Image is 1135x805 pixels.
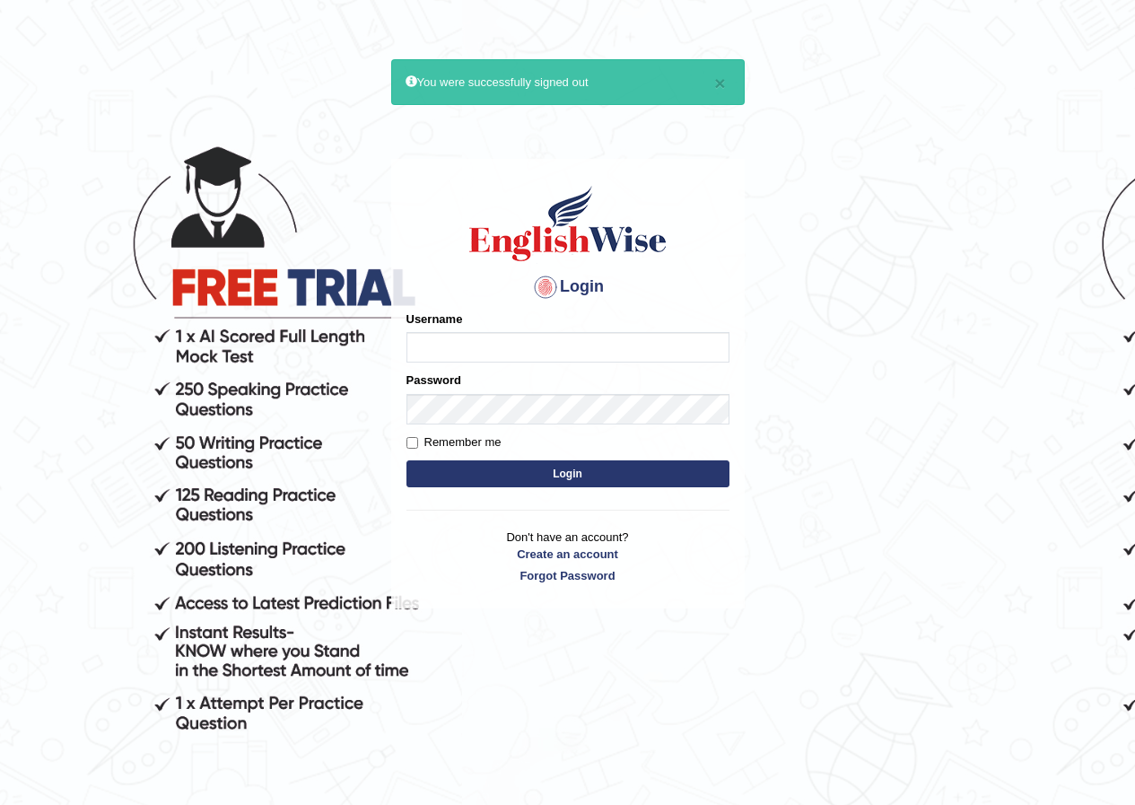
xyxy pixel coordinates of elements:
button: Login [406,460,729,487]
h4: Login [406,273,729,302]
label: Password [406,372,461,389]
input: Remember me [406,437,418,449]
div: You were successfully signed out [391,59,745,105]
img: Logo of English Wise sign in for intelligent practice with AI [466,183,670,264]
label: Remember me [406,433,502,451]
a: Forgot Password [406,567,729,584]
button: × [714,74,725,92]
a: Create an account [406,546,729,563]
p: Don't have an account? [406,529,729,584]
label: Username [406,311,463,328]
